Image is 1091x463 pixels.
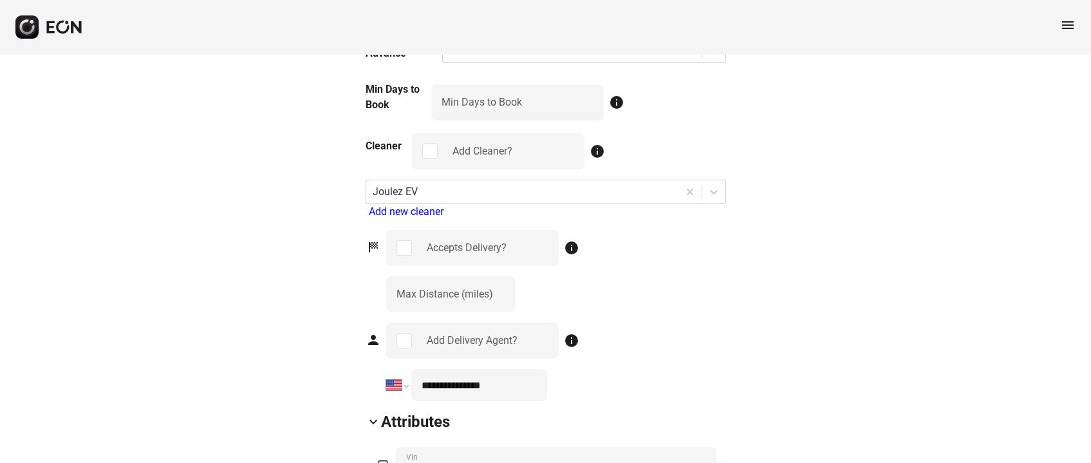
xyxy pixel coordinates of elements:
[427,333,518,348] div: Add Delivery Agent?
[366,240,381,255] span: sports_score
[366,332,381,348] span: person
[366,138,402,154] h3: Cleaner
[609,95,624,110] span: info
[366,82,431,113] h3: Min Days to Book
[452,144,512,159] div: Add Cleaner?
[381,411,450,432] h2: Attributes
[366,414,381,430] span: keyboard_arrow_down
[1060,17,1076,33] span: menu
[590,144,605,159] span: info
[564,240,579,256] span: info
[442,95,522,110] label: Min Days to Book
[369,204,726,220] div: Add new cleaner
[564,333,579,348] span: info
[427,240,507,256] div: Accepts Delivery?
[396,287,493,302] label: Max Distance (miles)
